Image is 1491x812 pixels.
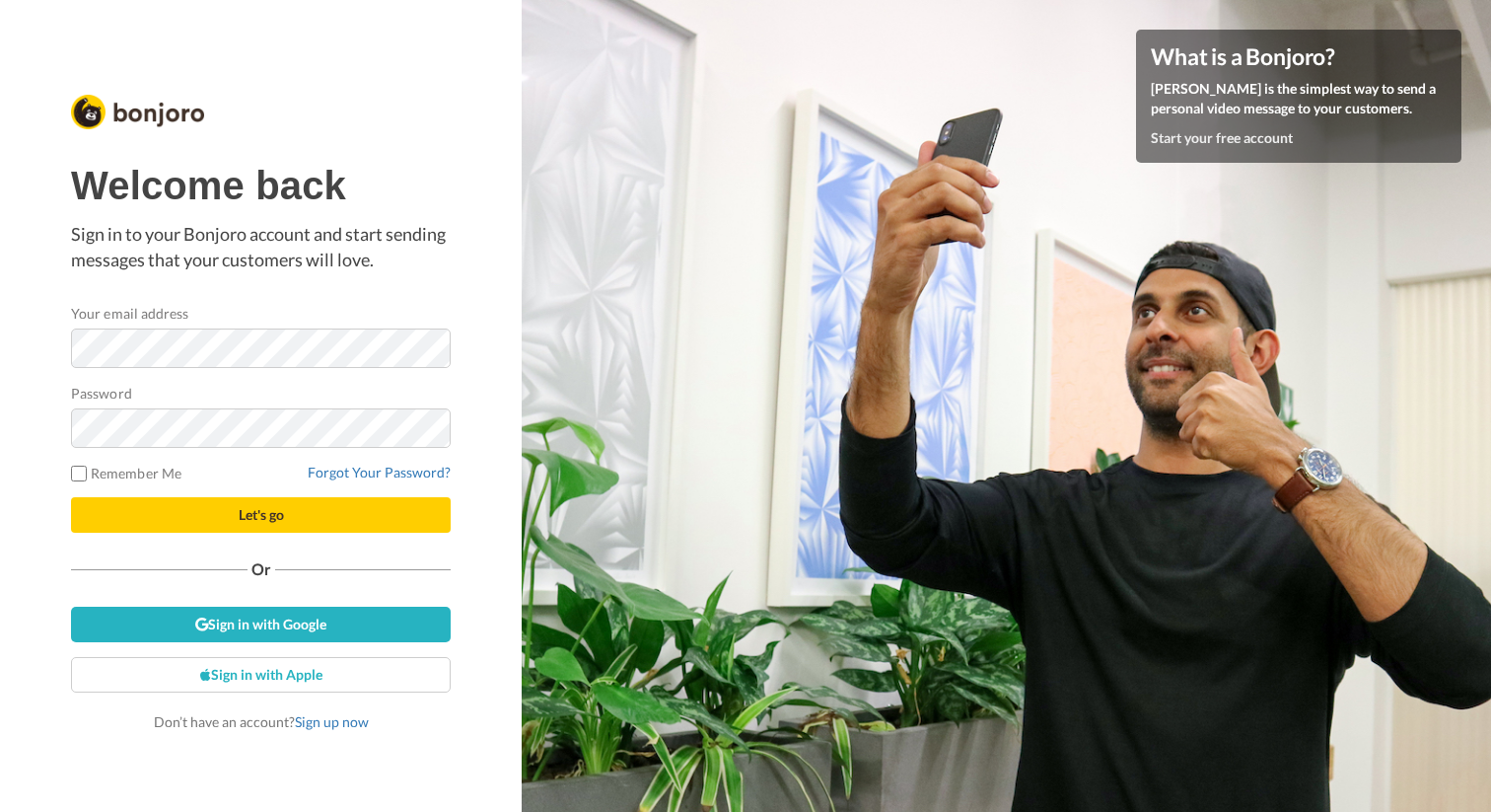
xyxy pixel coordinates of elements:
[71,303,188,324] label: Your email address
[71,164,451,207] h1: Welcome back
[71,466,87,481] input: Remember Me
[1151,79,1447,118] p: [PERSON_NAME] is the simplest way to send a personal video message to your customers.
[71,383,132,404] label: Password
[71,607,451,642] a: Sign in with Google
[71,463,181,483] label: Remember Me
[154,713,369,730] span: Don’t have an account?
[71,222,451,272] p: Sign in to your Bonjoro account and start sending messages that your customers will love.
[308,464,451,480] a: Forgot Your Password?
[295,713,369,730] a: Sign up now
[239,506,284,523] span: Let's go
[71,657,451,693] a: Sign in with Apple
[248,562,275,576] span: Or
[71,497,451,533] button: Let's go
[1151,44,1447,69] h4: What is a Bonjoro?
[1151,129,1293,146] a: Start your free account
